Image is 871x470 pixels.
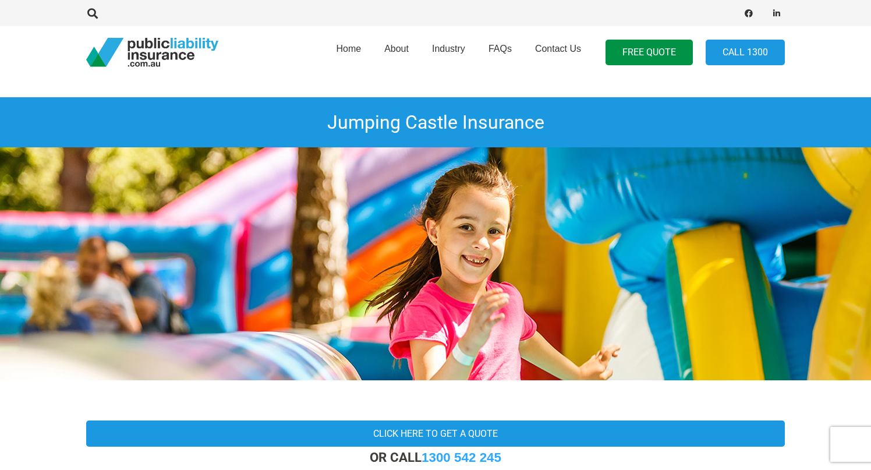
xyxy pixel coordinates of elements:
[86,420,785,447] a: Click here to get a quote
[432,44,465,54] span: Industry
[324,23,373,82] a: Home
[706,40,785,66] a: Call 1300
[535,44,581,54] span: Contact Us
[741,5,757,22] a: Facebook
[81,8,104,19] a: Search
[488,44,512,54] span: FAQs
[373,23,420,82] a: About
[384,44,409,54] span: About
[523,23,593,82] a: Contact Us
[477,23,523,82] a: FAQs
[606,40,693,66] a: FREE QUOTE
[420,23,477,82] a: Industry
[336,44,361,54] span: Home
[769,5,785,22] a: LinkedIn
[370,450,501,465] strong: OR CALL
[422,450,501,465] a: 1300 542 245
[86,38,218,67] a: pli_logotransparent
